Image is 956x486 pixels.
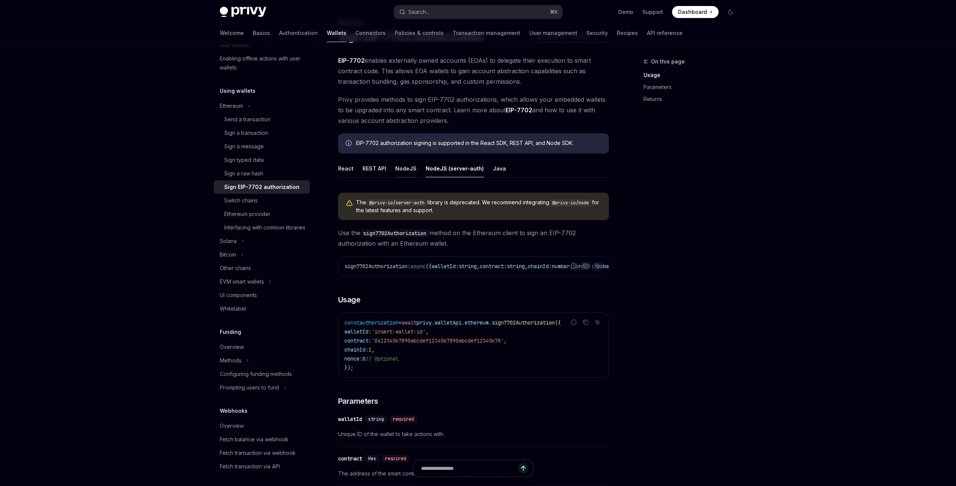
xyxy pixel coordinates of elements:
span: enables externally owned accounts (EOAs) to delegate their execution to smart contract code. This... [338,55,609,87]
a: Sign a transaction [214,126,310,140]
svg: Info [346,140,353,148]
span: contract [480,263,504,270]
div: Configuring funding methods [220,370,292,379]
span: Unique ID of the wallet to take actions with. [338,430,609,439]
button: REST API [362,160,386,177]
a: Fetch transaction via webhook [214,446,310,460]
span: ?: [588,263,594,270]
span: Use the method on the Ethereum client to sign an EIP-7702 authorization with an Ethereum wallet. [338,228,609,249]
span: // Optional [365,355,399,362]
div: Switch chains [224,196,258,205]
code: @privy-io/server-auth [366,199,427,207]
span: Dashboard [678,8,707,16]
div: Interfacing with common libraries [224,223,305,232]
button: React [338,160,353,177]
a: Enabling offline actions with user wallets [214,52,310,74]
a: Overview [214,340,310,354]
a: Usage [643,69,743,81]
span: ethereum [465,319,489,326]
button: Report incorrect code [569,317,578,327]
button: Toggle dark mode [725,6,737,18]
span: 1 [369,346,372,353]
a: Policies & controls [395,24,444,42]
a: Configuring funding methods [214,367,310,381]
span: ⌘ K [550,9,558,15]
a: Switch chains [214,194,310,207]
div: Sign typed data [224,155,264,165]
button: NodeJS [395,160,417,177]
a: Send a transaction [214,113,310,126]
div: Ethereum provider [224,210,270,219]
span: , [426,328,429,335]
span: Privy provides methods to sign EIP-7702 authorizations, which allows your embedded wallets to be ... [338,94,609,126]
span: walletApi [435,319,462,326]
span: sign7702Authorization [344,263,408,270]
span: = [399,319,402,326]
span: : [456,263,459,270]
svg: Warning [346,199,353,207]
span: , [525,263,528,270]
button: Ask AI [593,317,603,327]
a: Other chains [214,261,310,275]
button: Copy the contents from the code block [581,317,591,327]
span: contract: [344,337,372,344]
span: Hex [368,456,376,462]
span: 0 [362,355,365,362]
span: , [504,337,507,344]
a: User management [529,24,577,42]
a: Welcome [220,24,244,42]
a: EIP-7702 [506,106,532,114]
span: 'insert-wallet-id' [372,328,426,335]
a: Sign a raw hash [214,167,310,180]
div: Sign a message [224,142,264,151]
span: , [372,346,375,353]
a: Interfacing with common libraries [214,221,310,234]
div: Ethereum [220,101,243,110]
button: Bitcoin [214,248,248,261]
a: Support [642,8,663,16]
a: Authentication [279,24,318,42]
div: EVM smart wallets [220,277,264,286]
span: On this page [651,57,685,66]
span: : [549,263,552,270]
div: Overview [220,343,244,352]
a: Fetch balance via webhook [214,433,310,446]
h5: Funding [220,328,241,337]
span: Parameters [338,396,378,406]
code: sign7702Authorization [360,229,429,237]
h5: Using wallets [220,86,255,95]
div: Whitelabel [220,304,246,313]
button: Send message [518,463,529,474]
a: UI components [214,288,310,302]
input: Ask a question... [421,460,518,477]
span: nonce: [344,355,362,362]
div: Overview [220,421,244,430]
button: Java [493,160,506,177]
button: Solana [214,234,248,248]
span: walletId [432,263,456,270]
a: Dashboard [672,6,719,18]
div: Enabling offline actions with user wallets [220,54,305,72]
div: Other chains [220,264,251,273]
button: Copy the contents from the code block [581,261,591,271]
div: Fetch balance via webhook [220,435,288,444]
span: async [411,263,426,270]
span: string [507,263,525,270]
span: '0x1234567890abcdef1234567890abcdef12345678' [372,337,504,344]
div: contract [338,455,362,462]
a: Security [586,24,608,42]
button: NodeJS (server-auth) [426,160,484,177]
div: Search... [408,8,429,17]
a: Ethereum provider [214,207,310,221]
span: walletId: [344,328,372,335]
span: string [368,416,384,422]
span: privy [417,319,432,326]
a: Parameters [643,81,743,93]
div: required [382,455,409,462]
div: required [390,415,417,423]
span: . [489,319,492,326]
button: Ask AI [593,261,603,271]
a: Wallets [327,24,346,42]
a: Overview [214,419,310,433]
button: Ethereum [214,99,254,113]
